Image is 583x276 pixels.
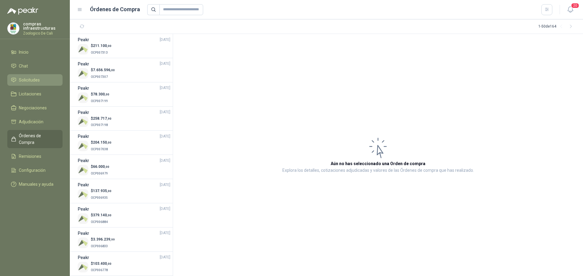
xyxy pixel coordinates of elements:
[78,254,89,261] h3: Peakr
[91,75,108,78] span: OCP007307
[78,230,170,249] a: Peakr[DATE] Company Logo$3.396.239,99OCP006833
[19,49,29,55] span: Inicio
[538,22,576,32] div: 1 - 50 de 164
[78,36,89,43] h3: Peakr
[19,132,57,146] span: Órdenes de Compra
[23,32,63,35] p: Zoologico De Cali
[7,178,63,190] a: Manuales y ayuda
[78,206,89,212] h3: Peakr
[160,230,170,236] span: [DATE]
[78,68,88,79] img: Company Logo
[91,188,111,194] p: $
[7,116,63,128] a: Adjudicación
[91,43,111,49] p: $
[105,165,109,168] span: ,00
[78,262,88,272] img: Company Logo
[282,167,474,174] p: Explora los detalles, cotizaciones adjudicadas y valores de las Órdenes de compra que has realizado.
[78,206,170,225] a: Peakr[DATE] Company Logo$379.140,00OCP006884
[23,22,63,30] p: compras infraestructuras
[78,181,170,201] a: Peakr[DATE] Company Logo$137.935,00OCP006935
[78,230,89,237] h3: Peakr
[90,5,140,14] h1: Órdenes de Compra
[93,237,115,241] span: 3.396.239
[78,157,89,164] h3: Peakr
[78,44,88,55] img: Company Logo
[78,116,88,127] img: Company Logo
[93,92,109,96] span: 78.300
[107,44,111,48] span: ,00
[7,130,63,148] a: Órdenes de Compra
[78,238,88,248] img: Company Logo
[91,172,108,175] span: OCP006979
[107,262,111,265] span: ,00
[19,91,41,97] span: Licitaciones
[160,61,170,67] span: [DATE]
[78,109,89,116] h3: Peakr
[110,238,115,241] span: ,99
[565,4,576,15] button: 20
[91,91,109,97] p: $
[160,254,170,260] span: [DATE]
[91,164,109,170] p: $
[7,88,63,100] a: Licitaciones
[107,189,111,193] span: ,00
[7,74,63,86] a: Solicitudes
[160,109,170,115] span: [DATE]
[107,214,111,217] span: ,00
[93,189,111,193] span: 137.935
[78,85,89,91] h3: Peakr
[91,212,111,218] p: $
[160,182,170,188] span: [DATE]
[91,116,111,121] p: $
[78,165,88,175] img: Company Logo
[7,151,63,162] a: Remisiones
[78,109,170,128] a: Peakr[DATE] Company Logo$258.717,90OCP007198
[78,181,89,188] h3: Peakr
[7,60,63,72] a: Chat
[160,37,170,43] span: [DATE]
[19,77,40,83] span: Solicitudes
[331,160,425,167] h3: Aún no has seleccionado una Orden de compra
[160,85,170,91] span: [DATE]
[91,148,108,151] span: OCP007038
[7,7,38,15] img: Logo peakr
[93,165,109,169] span: 66.000
[107,141,111,144] span: ,00
[78,157,170,176] a: Peakr[DATE] Company Logo$66.000,00OCP006979
[7,102,63,114] a: Negociaciones
[91,123,108,127] span: OCP007198
[78,36,170,55] a: Peakr[DATE] Company Logo$211.100,00OCP007313
[107,117,111,120] span: ,90
[19,181,53,188] span: Manuales y ayuda
[8,23,19,34] img: Company Logo
[7,46,63,58] a: Inicio
[91,51,108,54] span: OCP007313
[105,93,109,96] span: ,00
[91,67,115,73] p: $
[160,134,170,139] span: [DATE]
[78,189,88,200] img: Company Logo
[78,61,170,80] a: Peakr[DATE] Company Logo$7.656.596,00OCP007307
[19,153,41,160] span: Remisiones
[78,254,170,273] a: Peakr[DATE] Company Logo$103.400,00OCP006778
[91,244,108,248] span: OCP006833
[91,268,108,272] span: OCP006778
[19,118,43,125] span: Adjudicación
[19,63,28,69] span: Chat
[93,68,115,72] span: 7.656.596
[78,141,88,151] img: Company Logo
[93,213,111,217] span: 379.140
[78,92,88,103] img: Company Logo
[93,261,111,266] span: 103.400
[78,133,170,152] a: Peakr[DATE] Company Logo$204.150,00OCP007038
[91,261,111,267] p: $
[19,167,46,174] span: Configuración
[78,133,89,140] h3: Peakr
[91,140,111,145] p: $
[78,213,88,224] img: Company Logo
[571,3,579,8] span: 20
[7,165,63,176] a: Configuración
[93,140,111,145] span: 204.150
[110,68,115,72] span: ,00
[78,85,170,104] a: Peakr[DATE] Company Logo$78.300,00OCP007199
